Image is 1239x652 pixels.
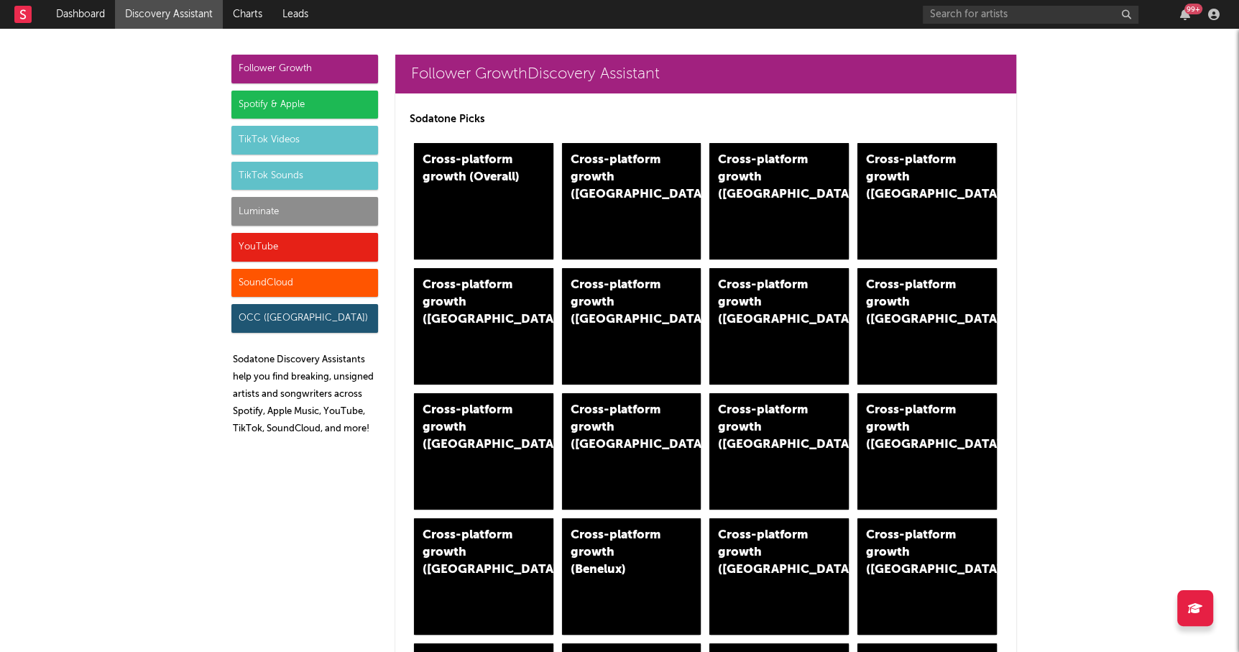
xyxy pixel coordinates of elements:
[423,277,520,329] div: Cross-platform growth ([GEOGRAPHIC_DATA])
[857,143,997,260] a: Cross-platform growth ([GEOGRAPHIC_DATA])
[562,143,701,260] a: Cross-platform growth ([GEOGRAPHIC_DATA])
[562,518,701,635] a: Cross-platform growth (Benelux)
[562,393,701,510] a: Cross-platform growth ([GEOGRAPHIC_DATA])
[571,402,668,454] div: Cross-platform growth ([GEOGRAPHIC_DATA])
[718,402,816,454] div: Cross-platform growth ([GEOGRAPHIC_DATA])
[231,269,378,298] div: SoundCloud
[571,277,668,329] div: Cross-platform growth ([GEOGRAPHIC_DATA])
[923,6,1138,24] input: Search for artists
[571,527,668,579] div: Cross-platform growth (Benelux)
[857,393,997,510] a: Cross-platform growth ([GEOGRAPHIC_DATA])
[866,527,964,579] div: Cross-platform growth ([GEOGRAPHIC_DATA])
[718,527,816,579] div: Cross-platform growth ([GEOGRAPHIC_DATA])
[1184,4,1202,14] div: 99 +
[414,518,553,635] a: Cross-platform growth ([GEOGRAPHIC_DATA])
[571,152,668,203] div: Cross-platform growth ([GEOGRAPHIC_DATA])
[231,197,378,226] div: Luminate
[414,143,553,260] a: Cross-platform growth (Overall)
[414,393,553,510] a: Cross-platform growth ([GEOGRAPHIC_DATA])
[709,393,849,510] a: Cross-platform growth ([GEOGRAPHIC_DATA])
[231,162,378,190] div: TikTok Sounds
[709,268,849,385] a: Cross-platform growth ([GEOGRAPHIC_DATA]/GSA)
[709,518,849,635] a: Cross-platform growth ([GEOGRAPHIC_DATA])
[866,277,964,329] div: Cross-platform growth ([GEOGRAPHIC_DATA])
[718,152,816,203] div: Cross-platform growth ([GEOGRAPHIC_DATA])
[395,55,1016,93] a: Follower GrowthDiscovery Assistant
[709,143,849,260] a: Cross-platform growth ([GEOGRAPHIC_DATA])
[857,268,997,385] a: Cross-platform growth ([GEOGRAPHIC_DATA])
[423,527,520,579] div: Cross-platform growth ([GEOGRAPHIC_DATA])
[866,152,964,203] div: Cross-platform growth ([GEOGRAPHIC_DATA])
[718,277,816,329] div: Cross-platform growth ([GEOGRAPHIC_DATA]/GSA)
[423,402,520,454] div: Cross-platform growth ([GEOGRAPHIC_DATA])
[231,304,378,333] div: OCC ([GEOGRAPHIC_DATA])
[231,91,378,119] div: Spotify & Apple
[1180,9,1190,20] button: 99+
[233,352,378,438] p: Sodatone Discovery Assistants help you find breaking, unsigned artists and songwriters across Spo...
[866,402,964,454] div: Cross-platform growth ([GEOGRAPHIC_DATA])
[414,268,553,385] a: Cross-platform growth ([GEOGRAPHIC_DATA])
[423,152,520,186] div: Cross-platform growth (Overall)
[562,268,701,385] a: Cross-platform growth ([GEOGRAPHIC_DATA])
[231,126,378,155] div: TikTok Videos
[231,55,378,83] div: Follower Growth
[857,518,997,635] a: Cross-platform growth ([GEOGRAPHIC_DATA])
[410,111,1002,128] p: Sodatone Picks
[231,233,378,262] div: YouTube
